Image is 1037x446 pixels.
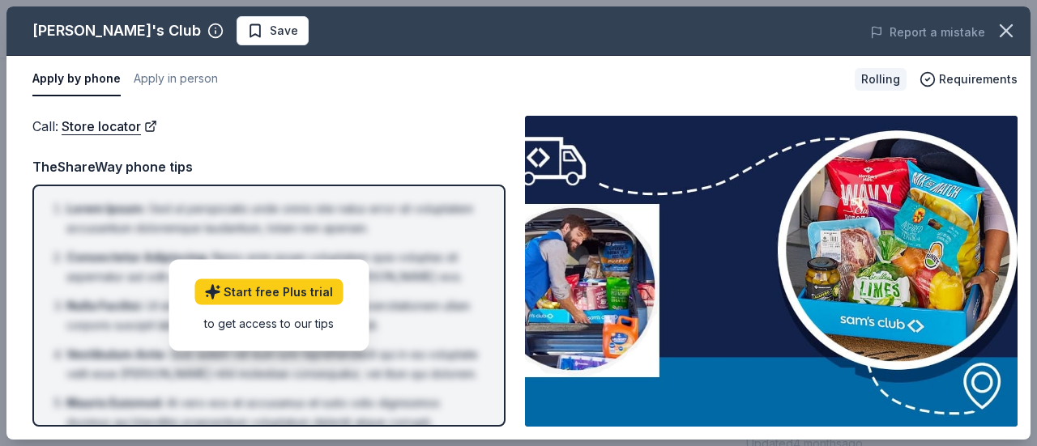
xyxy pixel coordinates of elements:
li: Nemo enim ipsam voluptatem quia voluptas sit aspernatur aut odit aut fugit, sed quia consequuntur... [66,248,481,287]
span: Save [270,21,298,40]
button: Save [237,16,309,45]
span: Vestibulum Ante : [66,347,167,361]
div: to get access to our tips [194,315,343,332]
span: Consectetur Adipiscing : [66,250,209,264]
li: Ut enim ad minima veniam, quis nostrum exercitationem ullam corporis suscipit laboriosam, nisi ut... [66,296,481,335]
button: Apply by phone [32,62,121,96]
li: Quis autem vel eum iure reprehenderit qui in ea voluptate velit esse [PERSON_NAME] nihil molestia... [66,345,481,384]
button: Apply in person [134,62,218,96]
img: Image for Sam's Club [525,116,1018,427]
a: Store locator [62,116,157,137]
div: TheShareWay phone tips [32,156,506,177]
button: Report a mistake [870,23,985,42]
li: Sed ut perspiciatis unde omnis iste natus error sit voluptatem accusantium doloremque laudantium,... [66,199,481,238]
a: Start free Plus trial [194,279,343,305]
span: Lorem Ipsum : [66,202,146,215]
div: Rolling [855,68,907,91]
div: Call : [32,116,506,137]
div: [PERSON_NAME]'s Club [32,18,201,44]
span: Nulla Facilisi : [66,299,143,312]
button: Requirements [920,70,1018,89]
li: At vero eos et accusamus et iusto odio dignissimos ducimus qui blanditiis praesentium voluptatum ... [66,393,481,432]
span: Requirements [939,70,1018,89]
span: Mauris Euismod : [66,396,164,410]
